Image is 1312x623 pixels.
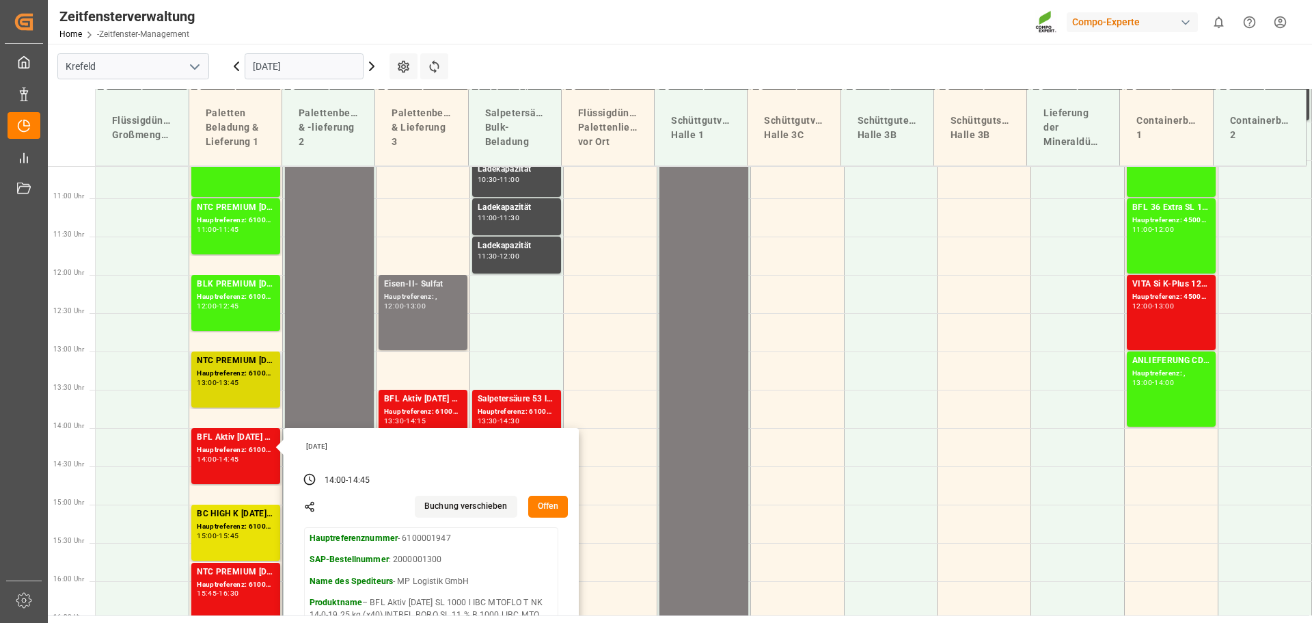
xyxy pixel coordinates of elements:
font: Hauptreferenz: 6100002049, 2000000751 [197,293,338,300]
font: Ladekapazität [478,202,532,212]
font: - [1152,225,1154,234]
font: Containerbeladung 1 [1136,115,1228,140]
font: 11:30 Uhr [53,230,84,238]
font: Schüttgutverladung Halle 1 [671,115,766,140]
font: Hauptreferenz: 6100002001, 2000000596 [197,216,338,224]
font: 15:45 [219,531,238,540]
font: 12:00 Uhr [53,269,84,276]
font: Salpetersäure 53 lose [478,394,560,403]
font: Schüttgutverladung Halle 3C [764,115,859,140]
font: 14:00 [1154,378,1174,387]
font: - [217,531,219,540]
font: - 6100001947 [398,533,451,543]
font: - [1152,378,1154,387]
font: 11:00 [500,175,519,184]
font: 11:30 [478,252,497,261]
font: Palettenbeladung & -lieferung 2 [299,107,385,147]
font: - [217,302,219,310]
button: Hilfecenter [1234,7,1265,38]
font: 13:45 [219,378,238,387]
input: Zum Suchen/Auswählen eingeben [57,53,209,79]
font: Flüssigdünger-Palettenlieferung vor Ort [578,107,663,147]
a: Home [59,29,82,39]
font: Lieferung der Mineraldüngerproduktion [1043,107,1162,147]
font: - [404,416,406,425]
font: 15:30 Uhr [53,537,84,544]
font: Hauptreferenz: , [1132,369,1186,377]
font: - [497,175,500,184]
font: 11:00 [478,213,497,222]
font: - [217,378,219,387]
font: 12:00 [500,252,519,261]
button: Buchung verschieben [415,496,517,518]
font: 16:00 Uhr [53,575,84,583]
font: 14:00 [197,455,217,464]
font: 16:30 Uhr [53,613,84,621]
font: Ladekapazität [478,241,532,250]
font: Paletten Beladung & Lieferung 1 [206,107,261,147]
font: BFL 36 Extra SL 1000L IBC [1132,202,1239,212]
button: Offen [528,496,569,518]
font: 11:00 Uhr [53,192,84,200]
font: [DATE] [306,442,328,450]
font: Hauptreferenz: 6100001805, 2000001458 [478,408,619,415]
img: Screenshot%202023-09-29%20at%2010.02.21.png_1712312052.png [1035,10,1057,34]
font: Compo-Experte [1072,16,1140,27]
font: Eisen-II- Sulfat [384,279,443,289]
font: Hauptreferenz: 6100002065, 2000001413 [384,408,525,415]
font: 13:30 [384,416,404,425]
font: Schüttgutentladung Halle 3B [858,115,953,140]
font: 14:30 Uhr [53,460,84,468]
font: NTC PREMIUM [DATE]+3+TE 600kg BBNTC CLASSIC [DATE]+3+TE 600kg BBNTC CLASSIC [DATE] 25kg (x40) DE,... [197,202,661,212]
font: Hauptreferenz: 6100002066, 2000000221 [197,581,338,588]
font: NTC PREMIUM [DATE] 25kg (x40) D,EN,PLNTC PREMIUM [DATE]+3+TE 600kg BB [197,567,514,576]
font: Salpetersäure-Bulk-Beladung [485,107,556,147]
font: 14:15 [406,416,426,425]
font: - [217,225,219,234]
font: Hauptreferenznummer [310,533,398,543]
font: 13:30 [478,416,497,425]
button: 0 neue Benachrichtigungen anzeigen [1203,7,1234,38]
font: - [497,252,500,261]
font: Hauptreferenz: 4500001104, 2000000358 [1132,293,1274,300]
font: 12:00 [1154,225,1174,234]
font: 10:30 [478,175,497,184]
font: BC HIGH K [DATE] 9M 25kg (x42) INTBLK SUPREM [DATE] 25kg(x60) ES,IT,PT,SI [197,509,510,518]
font: 13:00 [197,378,217,387]
font: 14:00 Uhr [53,422,84,429]
font: 12:00 [384,302,404,310]
font: - [497,416,500,425]
font: 15:45 [197,589,217,598]
font: - [346,475,348,485]
font: Hauptreferenz: 4500000627, 2000000544 [1132,216,1274,224]
font: 13:00 [1154,302,1174,310]
font: Palettenbeladung & Lieferung 3 [392,107,478,147]
button: Compo-Experte [1067,9,1203,35]
font: 13:00 Uhr [53,345,84,353]
font: 13:30 Uhr [53,384,84,391]
font: Hauptreferenz: 6100001960, 2000001482 [197,522,338,530]
font: 12:45 [219,302,238,310]
font: 11:00 [1132,225,1152,234]
font: - [497,213,500,222]
font: - MP Logistik GmbH [393,576,469,586]
font: Schüttgutschiffentladung Halle 3B [951,115,1073,140]
font: 11:00 [197,225,217,234]
font: Produktname [310,598,362,607]
font: Name des Spediteurs [310,576,394,586]
font: 12:30 Uhr [53,307,84,315]
font: NTC PREMIUM [DATE] 25kg (x40) D,EN,PL [197,356,361,365]
font: VITA Si K-Plus 12x1L (x60) EGY [1132,279,1257,289]
font: 16:30 [219,589,238,598]
font: 14:45 [348,475,370,485]
font: 13:00 [1132,378,1152,387]
font: Flüssigdünger-Großmengenlieferung [112,115,215,140]
font: Zeitfensterverwaltung [59,8,195,25]
font: Hauptreferenz: 6100001947, 2000001300 [197,446,338,453]
font: Ladekapazität [478,164,532,174]
button: Menü öffnen [184,56,204,77]
font: BFL Aktiv [DATE] SL 1000L IBC MTOFLO T NK 14-0-19 25kg (x40) INTBFL BORO SL 11%B 1000L IBC MTO (2... [197,432,946,442]
font: Hauptreferenz: 6100002046, 2000000966 [197,369,338,377]
font: 14:30 [500,416,519,425]
font: 12:00 [1132,302,1152,310]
